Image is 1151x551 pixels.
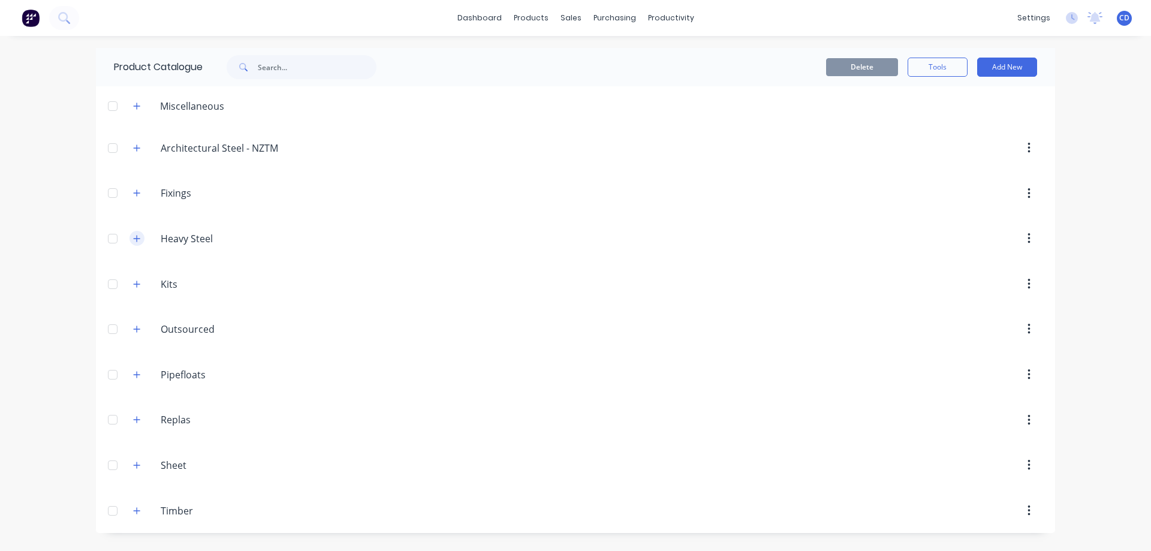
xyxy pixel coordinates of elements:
div: Product Catalogue [96,48,203,86]
input: Enter category name [161,141,303,155]
input: Enter category name [161,231,303,246]
div: settings [1011,9,1056,27]
button: Delete [826,58,898,76]
input: Enter category name [161,413,303,427]
button: Add New [977,58,1037,77]
input: Enter category name [161,458,303,472]
div: purchasing [587,9,642,27]
button: Tools [908,58,968,77]
img: Factory [22,9,40,27]
div: productivity [642,9,700,27]
div: sales [555,9,587,27]
a: dashboard [451,9,508,27]
input: Enter category name [161,277,303,291]
div: products [508,9,555,27]
input: Enter category name [161,322,303,336]
input: Enter category name [161,368,303,382]
input: Enter category name [161,186,303,200]
input: Enter category name [161,504,303,518]
input: Search... [258,55,376,79]
span: CD [1119,13,1129,23]
div: Miscellaneous [150,99,234,113]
